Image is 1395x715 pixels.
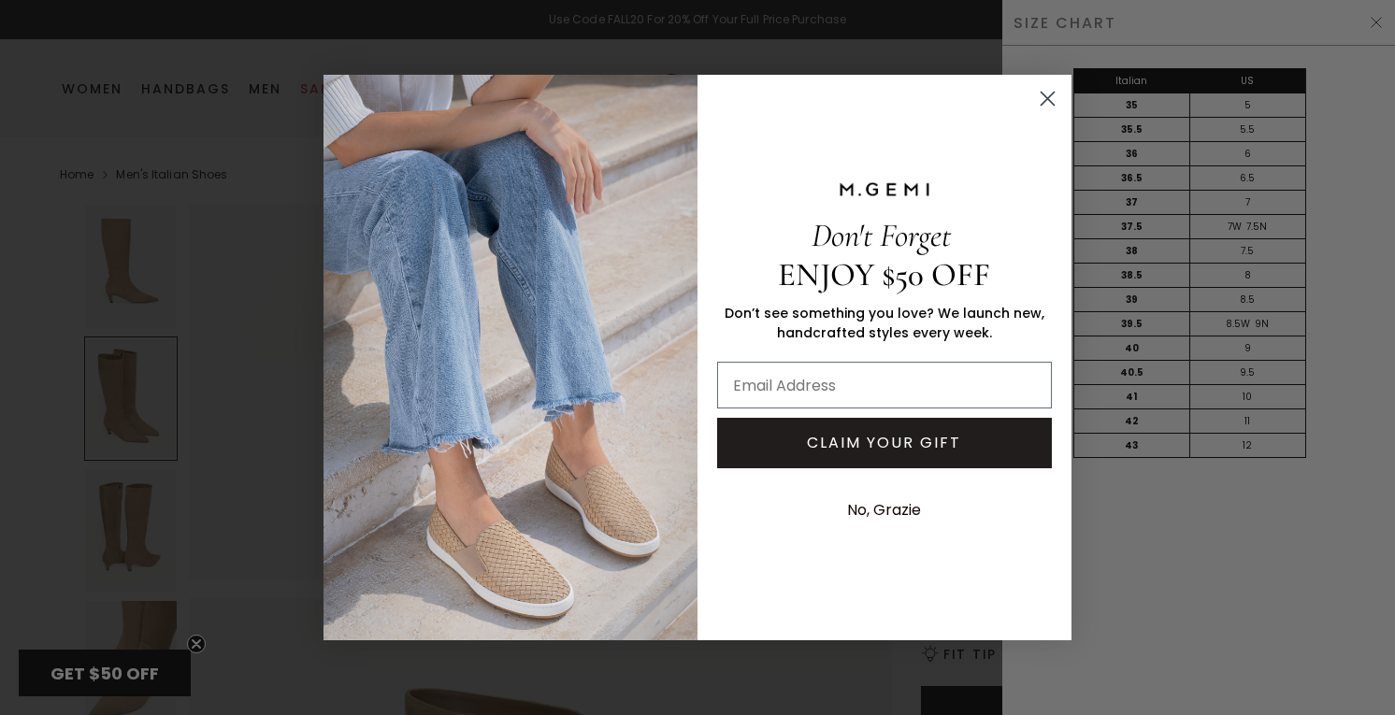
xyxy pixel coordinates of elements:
[839,487,931,534] button: No, Grazie
[717,362,1052,408] input: Email Address
[324,75,697,639] img: M.Gemi
[779,255,991,294] span: ENJOY $50 OFF
[838,181,931,198] img: M.GEMI
[717,418,1052,468] button: CLAIM YOUR GIFT
[813,216,952,255] span: Don't Forget
[725,304,1044,342] span: Don’t see something you love? We launch new, handcrafted styles every week.
[1031,82,1064,115] button: Close dialog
